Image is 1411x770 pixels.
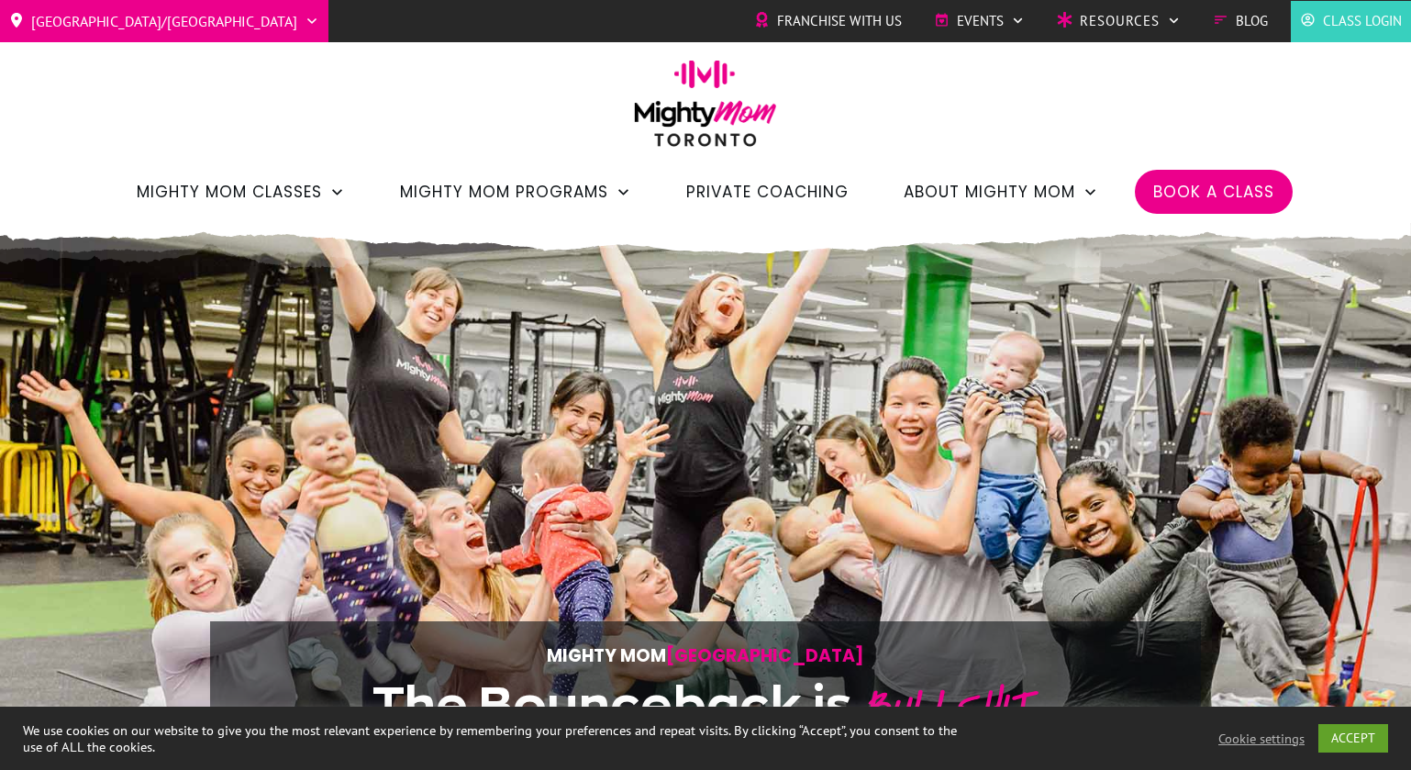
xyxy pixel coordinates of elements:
[9,6,319,36] a: [GEOGRAPHIC_DATA]/[GEOGRAPHIC_DATA]
[137,176,345,207] a: Mighty Mom Classes
[625,60,786,160] img: mightymom-logo-toronto
[266,641,1145,671] p: Mighty Mom
[934,7,1025,35] a: Events
[400,176,608,207] span: Mighty Mom Programs
[137,176,322,207] span: Mighty Mom Classes
[372,677,852,732] span: The Bounceback is
[31,6,297,36] span: [GEOGRAPHIC_DATA]/[GEOGRAPHIC_DATA]
[1057,7,1181,35] a: Resources
[862,674,1028,742] span: BULLSHIT
[1213,7,1268,35] a: Blog
[777,7,902,35] span: Franchise with Us
[1323,7,1402,35] span: Class Login
[666,643,864,668] span: [GEOGRAPHIC_DATA]
[904,176,1098,207] a: About Mighty Mom
[1153,176,1274,207] a: Book a Class
[754,7,902,35] a: Franchise with Us
[1218,731,1305,747] a: Cookie settings
[1080,7,1160,35] span: Resources
[400,176,631,207] a: Mighty Mom Programs
[686,176,849,207] a: Private Coaching
[1300,7,1402,35] a: Class Login
[957,7,1004,35] span: Events
[1236,7,1268,35] span: Blog
[23,722,979,755] div: We use cookies on our website to give you the most relevant experience by remembering your prefer...
[1318,724,1388,753] a: ACCEPT
[904,176,1075,207] span: About Mighty Mom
